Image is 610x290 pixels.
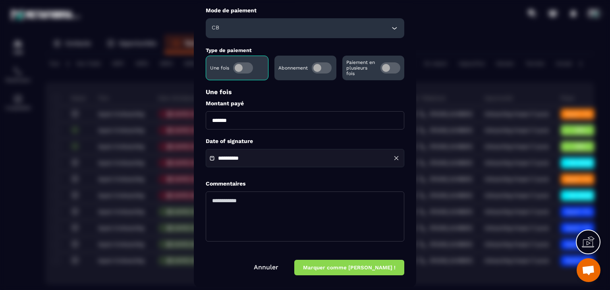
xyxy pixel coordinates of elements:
[206,100,404,108] label: Montant payé
[254,264,278,271] a: Annuler
[206,180,245,188] label: Commentaires
[206,7,404,15] label: Mode de paiement
[294,260,404,276] button: Marquer comme [PERSON_NAME] !
[577,258,600,282] div: Ouvrir le chat
[206,89,404,96] p: Une fois
[206,138,404,145] label: Date of signature
[206,48,252,54] label: Type de paiement
[346,60,376,77] p: Paiement en plusieurs fois
[210,66,229,71] p: Une fois
[278,66,308,71] p: Abonnement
